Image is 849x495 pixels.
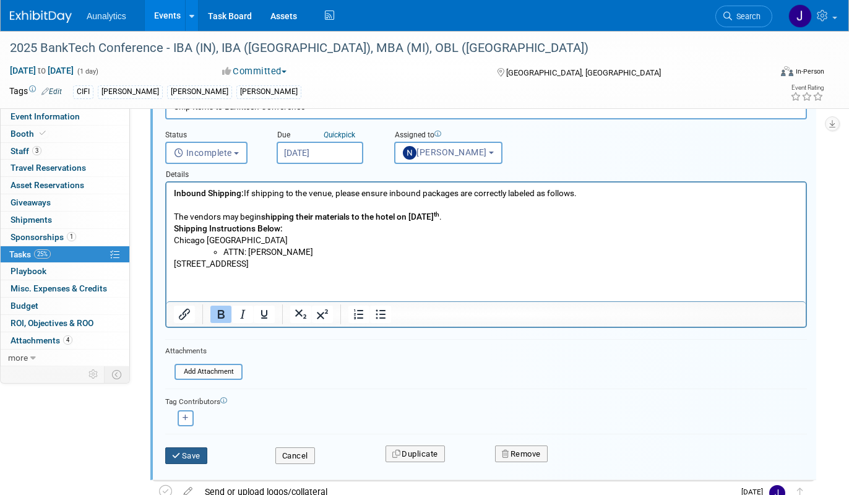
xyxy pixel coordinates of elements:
span: Asset Reservations [11,180,84,190]
i: Booth reservation complete [40,130,46,137]
div: Status [165,130,258,142]
div: [PERSON_NAME] [236,85,301,98]
span: (1 day) [76,67,98,75]
button: Superscript [312,306,333,323]
td: Toggle Event Tabs [105,366,130,382]
span: to [36,66,48,75]
div: 2025 BankTech Conference - IBA (IN), IBA ([GEOGRAPHIC_DATA]), MBA (MI), OBL ([GEOGRAPHIC_DATA]) [6,37,755,59]
div: Tag Contributors [165,394,807,407]
span: Booth [11,129,48,139]
a: Misc. Expenses & Credits [1,280,129,297]
span: Misc. Expenses & Credits [11,283,107,293]
button: Numbered list [348,306,369,323]
a: Shipments [1,212,129,228]
span: ROI, Objectives & ROO [11,318,93,328]
span: 1 [67,232,76,241]
div: [PERSON_NAME] [98,85,163,98]
a: Search [715,6,772,27]
span: [PERSON_NAME] [403,147,487,157]
a: more [1,350,129,366]
span: [DATE] [DATE] [9,65,74,76]
a: Event Information [1,108,129,125]
span: Shipments [11,215,52,225]
button: Subscript [290,306,311,323]
span: Search [732,12,761,21]
input: Due Date [277,142,363,164]
div: In-Person [795,67,824,76]
span: more [8,353,28,363]
span: Event Information [11,111,80,121]
div: Attachments [165,346,243,356]
div: Event Format [704,64,825,83]
a: Playbook [1,263,129,280]
a: Tasks25% [1,246,129,263]
a: ROI, Objectives & ROO [1,315,129,332]
img: Julie Grisanti-Cieslak [788,4,812,28]
button: Incomplete [165,142,248,164]
span: Playbook [11,266,46,276]
a: Edit [41,87,62,96]
button: Cancel [275,447,315,465]
button: Italic [232,306,253,323]
button: Insert/edit link [174,306,195,323]
span: Budget [11,301,38,311]
span: 4 [63,335,72,345]
img: ExhibitDay [10,11,72,23]
span: 25% [34,249,51,259]
button: Remove [495,445,548,463]
div: Event Rating [790,85,824,91]
a: Travel Reservations [1,160,129,176]
button: Committed [218,65,291,78]
a: Giveaways [1,194,129,211]
a: Attachments4 [1,332,129,349]
button: Bullet list [370,306,391,323]
a: Quickpick [321,130,358,140]
span: Giveaways [11,197,51,207]
span: Attachments [11,335,72,345]
div: Assigned to [394,130,541,142]
img: Format-Inperson.png [781,66,793,76]
button: [PERSON_NAME] [394,142,502,164]
td: Personalize Event Tab Strip [83,366,105,382]
button: Bold [210,306,231,323]
a: Staff3 [1,143,129,160]
span: Incomplete [174,148,232,158]
div: CIFI [73,85,93,98]
i: Quick [324,131,342,139]
a: Budget [1,298,129,314]
span: Sponsorships [11,232,76,242]
span: [GEOGRAPHIC_DATA], [GEOGRAPHIC_DATA] [506,68,661,77]
span: Travel Reservations [11,163,86,173]
div: Due [277,130,376,142]
iframe: Rich Text Area [166,183,806,301]
a: Asset Reservations [1,177,129,194]
button: Underline [254,306,275,323]
span: Staff [11,146,41,156]
span: 3 [32,146,41,155]
td: Tags [9,85,62,99]
a: Sponsorships1 [1,229,129,246]
div: Details [165,164,807,181]
span: Tasks [9,249,51,259]
div: [PERSON_NAME] [167,85,232,98]
button: Duplicate [386,445,445,463]
a: Booth [1,126,129,142]
span: Aunalytics [87,11,126,21]
button: Save [165,447,207,465]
